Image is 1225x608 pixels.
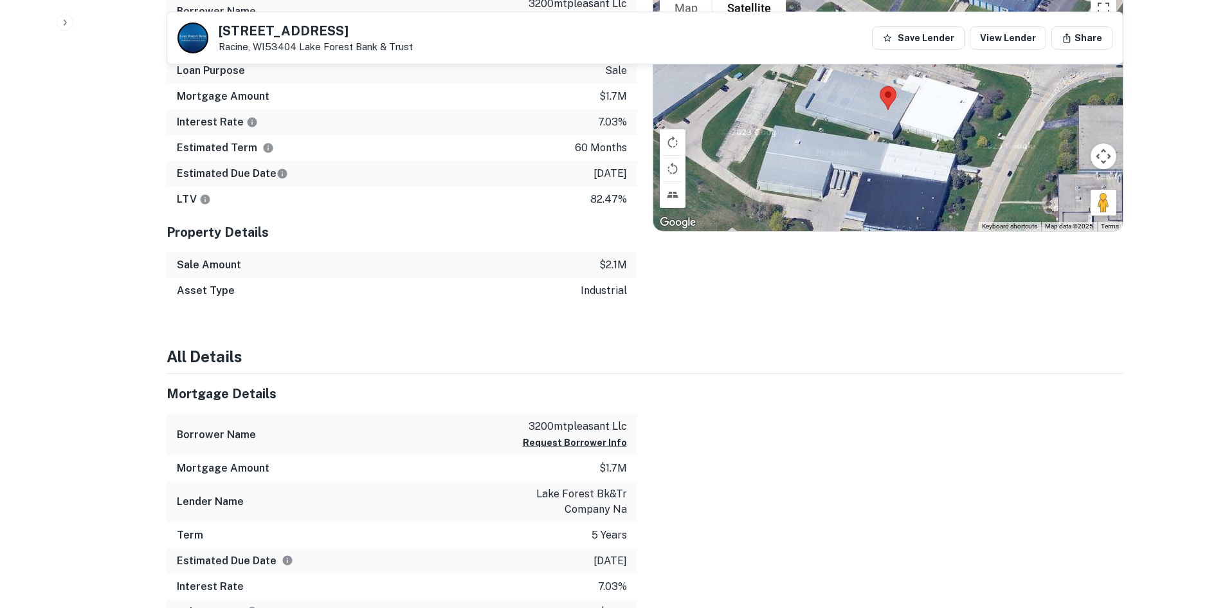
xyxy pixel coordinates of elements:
[657,214,699,231] img: Google
[177,461,269,476] h6: Mortgage Amount
[219,41,413,53] p: Racine, WI53404
[594,553,627,569] p: [DATE]
[523,419,627,434] p: 3200mtpleasant llc
[177,257,241,273] h6: Sale Amount
[177,528,203,543] h6: Term
[660,129,685,155] button: Rotate map clockwise
[262,142,274,154] svg: Term is based on a standard schedule for this type of loan.
[246,116,258,128] svg: The interest rates displayed on the website are for informational purposes only and may be report...
[177,579,244,594] h6: Interest Rate
[1045,223,1093,230] span: Map data ©2025
[177,89,269,104] h6: Mortgage Amount
[1091,143,1116,169] button: Map camera controls
[982,222,1037,231] button: Keyboard shortcuts
[167,223,637,242] h5: Property Details
[219,24,413,37] h5: [STREET_ADDRESS]
[167,345,1123,368] h4: All Details
[1091,190,1116,216] button: Drag Pegman onto the map to open Street View
[177,553,293,569] h6: Estimated Due Date
[199,194,211,205] svg: LTVs displayed on the website are for informational purposes only and may be reported incorrectly...
[1101,223,1119,230] a: Terms (opens in new tab)
[177,427,256,443] h6: Borrower Name
[177,140,274,156] h6: Estimated Term
[1051,26,1112,50] button: Share
[599,257,627,273] p: $2.1m
[592,528,627,543] p: 5 years
[177,283,235,299] h6: Asset Type
[167,384,637,403] h5: Mortgage Details
[660,182,685,208] button: Tilt map
[605,63,627,78] p: sale
[660,156,685,181] button: Rotate map counterclockwise
[657,214,699,231] a: Open this area in Google Maps (opens a new window)
[1161,505,1225,567] iframe: Chat Widget
[599,461,627,476] p: $1.7m
[970,26,1046,50] a: View Lender
[277,168,288,180] svg: Estimate is based on a standard schedule for this type of loan.
[590,192,627,207] p: 82.47%
[177,63,245,78] h6: Loan Purpose
[177,115,258,130] h6: Interest Rate
[598,115,627,130] p: 7.03%
[575,140,627,156] p: 60 months
[599,89,627,104] p: $1.7m
[177,494,244,510] h6: Lender Name
[598,579,627,594] p: 7.03%
[177,4,256,19] h6: Borrower Name
[523,435,627,450] button: Request Borrower Info
[299,41,413,52] a: Lake Forest Bank & Trust
[177,192,211,207] h6: LTV
[511,486,627,517] p: lake forest bk&tr company na
[282,555,293,566] svg: Estimate is based on a standard schedule for this type of loan.
[872,26,965,50] button: Save Lender
[177,166,288,181] h6: Estimated Due Date
[594,166,627,181] p: [DATE]
[581,283,627,299] p: industrial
